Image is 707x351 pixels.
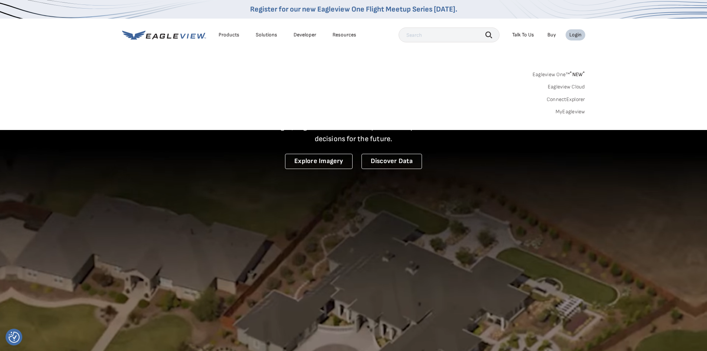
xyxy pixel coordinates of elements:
div: Login [569,32,582,38]
a: Developer [294,32,316,38]
button: Consent Preferences [9,332,20,343]
div: Products [219,32,239,38]
a: Eagleview Cloud [548,84,585,90]
a: Buy [547,32,556,38]
a: Eagleview One™*NEW* [533,69,585,78]
a: Discover Data [361,154,422,169]
a: Explore Imagery [285,154,353,169]
div: Talk To Us [512,32,534,38]
img: Revisit consent button [9,332,20,343]
div: Resources [333,32,356,38]
span: NEW [570,71,585,78]
a: Register for our new Eagleview One Flight Meetup Series [DATE]. [250,5,457,14]
a: ConnectExplorer [547,96,585,103]
div: Solutions [256,32,277,38]
a: MyEagleview [556,108,585,115]
input: Search [399,27,500,42]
